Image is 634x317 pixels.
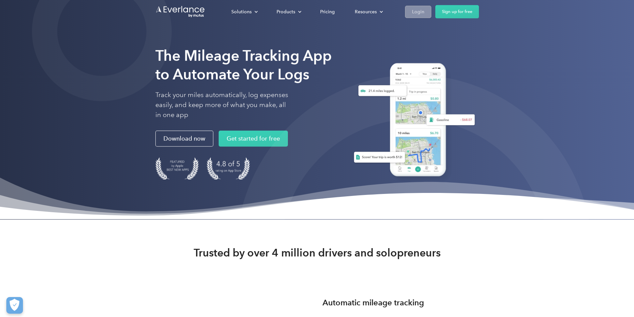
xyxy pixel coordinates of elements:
a: Download now [155,131,213,147]
div: Pricing [320,8,335,16]
div: Products [270,6,307,18]
strong: Trusted by over 4 million drivers and solopreneurs [194,246,441,259]
a: Get started for free [219,131,288,147]
h3: Automatic mileage tracking [322,297,424,309]
div: Solutions [231,8,252,16]
a: Go to homepage [155,5,205,18]
img: Badge for Featured by Apple Best New Apps [155,157,199,180]
strong: The Mileage Tracking App to Automate Your Logs [155,47,332,83]
button: Cookies Settings [6,297,23,314]
img: 4.9 out of 5 stars on the app store [207,157,250,180]
div: Solutions [225,6,263,18]
div: Resources [355,8,377,16]
div: Resources [348,6,388,18]
a: Login [405,6,431,18]
a: Pricing [314,6,341,18]
div: Login [412,8,424,16]
img: Everlance, mileage tracker app, expense tracking app [346,58,479,184]
p: Track your miles automatically, log expenses easily, and keep more of what you make, all in one app [155,90,289,120]
div: Products [277,8,295,16]
a: Sign up for free [435,5,479,18]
